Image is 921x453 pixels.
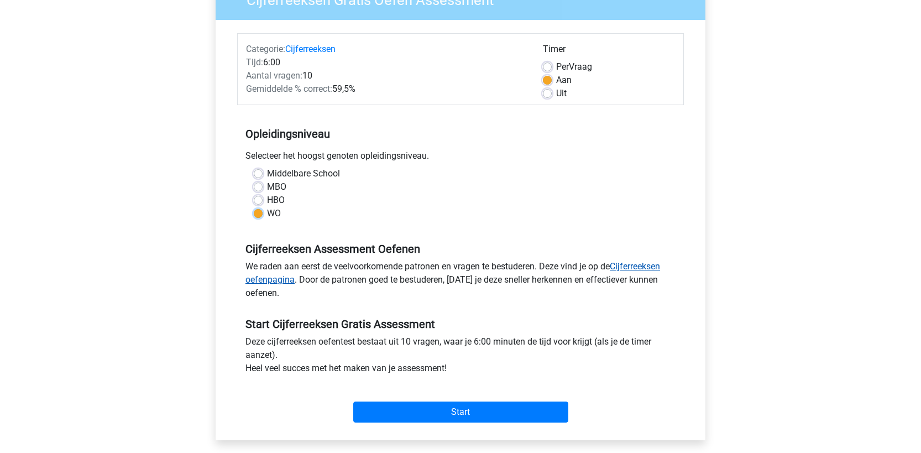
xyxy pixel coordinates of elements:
[238,69,535,82] div: 10
[267,194,285,207] label: HBO
[267,207,281,220] label: WO
[246,44,285,54] span: Categorie:
[556,74,572,87] label: Aan
[543,43,675,60] div: Timer
[353,402,568,423] input: Start
[237,260,684,304] div: We raden aan eerst de veelvoorkomende patronen en vragen te bestuderen. Deze vind je op de . Door...
[246,57,263,67] span: Tijd:
[267,180,286,194] label: MBO
[267,167,340,180] label: Middelbare School
[245,242,676,256] h5: Cijferreeksen Assessment Oefenen
[246,84,332,94] span: Gemiddelde % correct:
[556,60,592,74] label: Vraag
[556,61,569,72] span: Per
[237,149,684,167] div: Selecteer het hoogst genoten opleidingsniveau.
[556,87,567,100] label: Uit
[245,317,676,331] h5: Start Cijferreeksen Gratis Assessment
[246,70,302,81] span: Aantal vragen:
[245,123,676,145] h5: Opleidingsniveau
[238,56,535,69] div: 6:00
[238,82,535,96] div: 59,5%
[285,44,336,54] a: Cijferreeksen
[237,335,684,379] div: Deze cijferreeksen oefentest bestaat uit 10 vragen, waar je 6:00 minuten de tijd voor krijgt (als...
